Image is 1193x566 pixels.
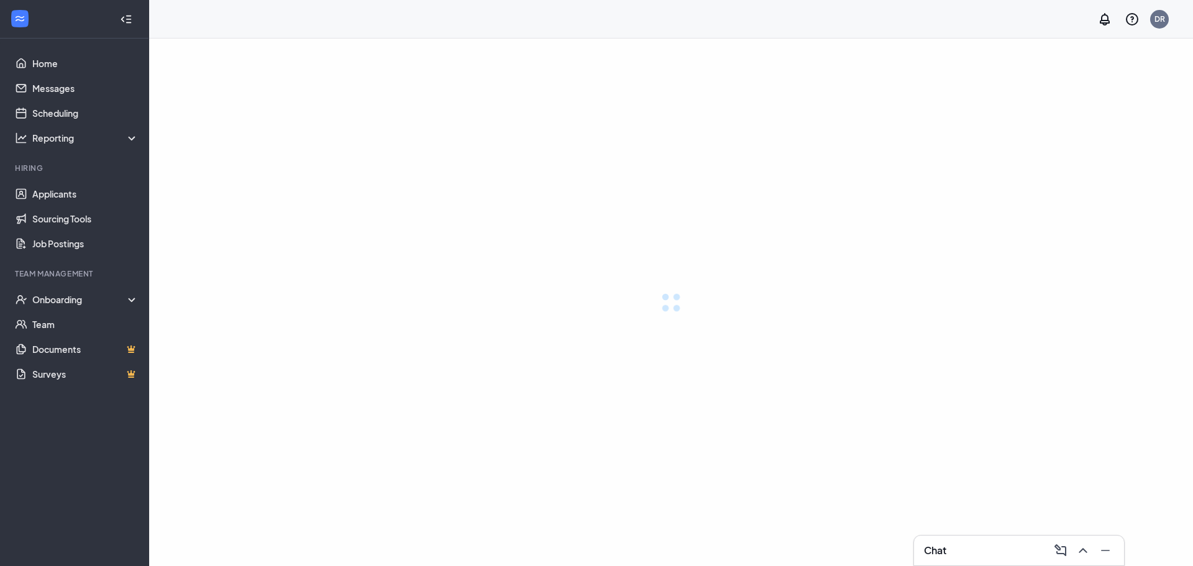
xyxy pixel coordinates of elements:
[32,101,139,126] a: Scheduling
[1076,543,1090,558] svg: ChevronUp
[14,12,26,25] svg: WorkstreamLogo
[15,293,27,306] svg: UserCheck
[32,132,139,144] div: Reporting
[1097,12,1112,27] svg: Notifications
[1094,541,1114,560] button: Minimize
[1098,543,1113,558] svg: Minimize
[1049,541,1069,560] button: ComposeMessage
[32,181,139,206] a: Applicants
[924,544,946,557] h3: Chat
[32,337,139,362] a: DocumentsCrown
[15,163,136,173] div: Hiring
[1053,543,1068,558] svg: ComposeMessage
[15,132,27,144] svg: Analysis
[32,51,139,76] a: Home
[1154,14,1165,24] div: DR
[32,206,139,231] a: Sourcing Tools
[1125,12,1140,27] svg: QuestionInfo
[32,362,139,386] a: SurveysCrown
[1072,541,1092,560] button: ChevronUp
[32,231,139,256] a: Job Postings
[32,293,139,306] div: Onboarding
[32,312,139,337] a: Team
[15,268,136,279] div: Team Management
[120,13,132,25] svg: Collapse
[32,76,139,101] a: Messages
